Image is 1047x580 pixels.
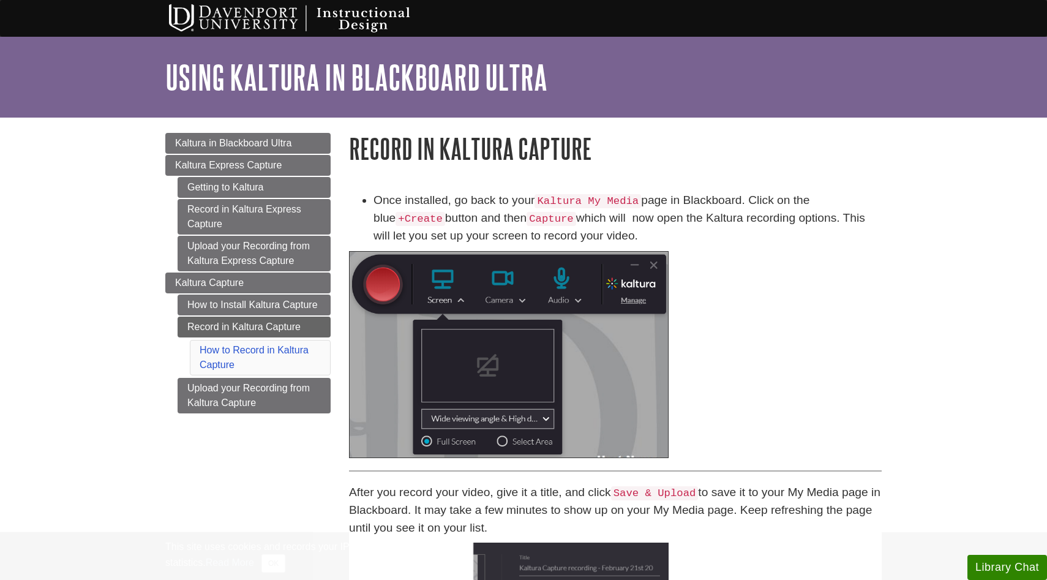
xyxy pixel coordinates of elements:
[175,160,282,170] span: Kaltura Express Capture
[349,133,882,164] h1: Record in Kaltura Capture
[611,486,699,500] code: Save & Upload
[178,236,331,271] a: Upload your Recording from Kaltura Express Capture
[373,192,882,245] li: Once installed, go back to your page in Blackboard. Click on the blue button and then which will ...
[349,484,882,537] p: After you record your video, give it a title, and click to save it to your My Media page in Black...
[165,133,331,154] a: Kaltura in Blackboard Ultra
[165,273,331,293] a: Kaltura Capture
[967,555,1047,580] button: Library Chat
[178,199,331,235] a: Record in Kaltura Express Capture
[159,3,453,34] img: Davenport University Instructional Design
[178,295,331,315] a: How to Install Kaltura Capture
[165,540,882,573] div: This site uses cookies and records your IP address for usage statistics. Additionally, we use Goo...
[175,138,291,148] span: Kaltura in Blackboard Ultra
[200,345,309,370] a: How to Record in Kaltura Capture
[261,554,285,573] button: Close
[178,177,331,198] a: Getting to Kaltura
[527,212,576,226] code: Capture
[165,133,331,413] div: Guide Page Menu
[206,557,254,568] a: Read More
[349,251,669,458] img: kaltura dashboard
[175,277,244,288] span: Kaltura Capture
[165,155,331,176] a: Kaltura Express Capture
[396,212,445,226] code: +Create
[165,58,547,96] a: Using Kaltura in Blackboard Ultra
[178,378,331,413] a: Upload your Recording from Kaltura Capture
[535,194,641,208] code: Kaltura My Media
[178,317,331,337] a: Record in Kaltura Capture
